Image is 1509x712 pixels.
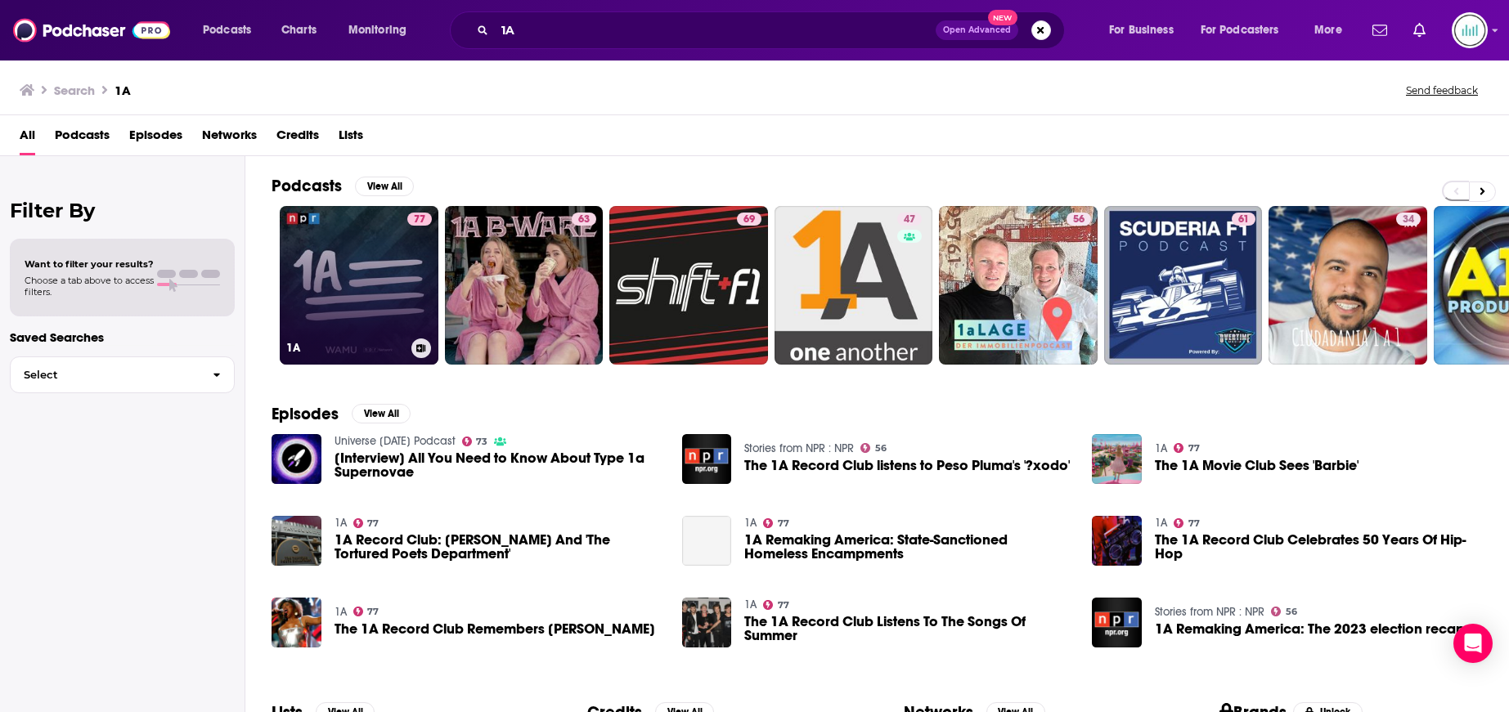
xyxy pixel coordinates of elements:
[1452,12,1488,48] img: User Profile
[339,122,363,155] a: Lists
[10,329,235,345] p: Saved Searches
[348,19,406,42] span: Monitoring
[1452,12,1488,48] button: Show profile menu
[904,212,915,228] span: 47
[572,213,596,226] a: 63
[476,438,487,446] span: 73
[286,341,405,355] h3: 1A
[20,122,35,155] a: All
[1286,608,1297,616] span: 56
[1453,624,1493,663] div: Open Intercom Messenger
[1092,434,1142,484] img: The 1A Movie Club Sees 'Barbie'
[1155,533,1483,561] a: The 1A Record Club Celebrates 50 Years Of Hip-Hop
[337,17,428,43] button: open menu
[414,212,425,228] span: 77
[860,443,887,453] a: 56
[191,17,272,43] button: open menu
[465,11,1080,49] div: Search podcasts, credits, & more...
[737,213,761,226] a: 69
[129,122,182,155] a: Episodes
[682,598,732,647] img: The 1A Record Club Listens To The Songs Of Summer
[280,206,438,365] a: 771A
[1407,16,1432,44] a: Show notifications dropdown
[445,206,604,365] a: 63
[875,445,887,452] span: 56
[353,518,379,528] a: 77
[462,437,488,446] a: 73
[407,213,432,226] a: 77
[352,404,411,423] button: View All
[25,258,154,270] span: Want to filter your results?
[1452,12,1488,48] span: Logged in as podglomerate
[1396,213,1421,226] a: 34
[1098,17,1194,43] button: open menu
[744,459,1070,472] a: The 1A Record Club listens to Peso Pluma's '?xodo'
[272,434,321,484] img: [Interview] All You Need to Know About Type 1a Supernovae
[203,19,251,42] span: Podcasts
[276,122,319,155] a: Credits
[353,607,379,616] a: 77
[609,206,768,365] a: 69
[1269,206,1427,365] a: 34
[11,369,200,380] span: Select
[335,451,662,479] a: [Interview] All You Need to Know About Type 1a Supernovae
[335,516,347,530] a: 1A
[202,122,257,155] a: Networks
[1314,19,1342,42] span: More
[335,622,655,636] a: The 1A Record Club Remembers Tina Turner
[335,622,655,636] span: The 1A Record Club Remembers [PERSON_NAME]
[10,356,235,393] button: Select
[744,615,1072,643] a: The 1A Record Club Listens To The Songs Of Summer
[335,434,456,448] a: Universe Today Podcast
[272,176,342,196] h2: Podcasts
[1104,206,1263,365] a: 61
[335,533,662,561] a: 1A Record Club: Taylor Swift And 'The Tortured Poets Department'
[1303,17,1363,43] button: open menu
[1092,516,1142,566] img: The 1A Record Club Celebrates 50 Years Of Hip-Hop
[682,434,732,484] a: The 1A Record Club listens to Peso Pluma's '?xodo'
[1201,19,1279,42] span: For Podcasters
[1401,83,1483,97] button: Send feedback
[988,10,1017,25] span: New
[271,17,326,43] a: Charts
[1155,622,1465,636] a: 1A Remaking America: The 2023 election recap
[1271,607,1297,616] a: 56
[54,83,95,98] h3: Search
[1155,459,1359,472] a: The 1A Movie Club Sees 'Barbie'
[55,122,110,155] span: Podcasts
[367,608,379,616] span: 77
[272,516,321,566] img: 1A Record Club: Taylor Swift And 'The Tortured Poets Department'
[1092,598,1142,647] img: 1A Remaking America: The 2023 election recap
[13,15,170,46] img: Podchaser - Follow, Share and Rate Podcasts
[335,605,347,619] a: 1A
[743,212,755,228] span: 69
[1109,19,1174,42] span: For Business
[1067,213,1091,226] a: 56
[1188,520,1200,527] span: 77
[335,533,662,561] span: 1A Record Club: [PERSON_NAME] And 'The Tortured Poets Department'
[744,533,1072,561] a: 1A Remaking America: State-Sanctioned Homeless Encampments
[272,404,339,424] h2: Episodes
[682,516,732,566] a: 1A Remaking America: State-Sanctioned Homeless Encampments
[1155,605,1264,619] a: Stories from NPR : NPR
[1073,212,1085,228] span: 56
[778,602,789,609] span: 77
[1232,213,1255,226] a: 61
[1366,16,1394,44] a: Show notifications dropdown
